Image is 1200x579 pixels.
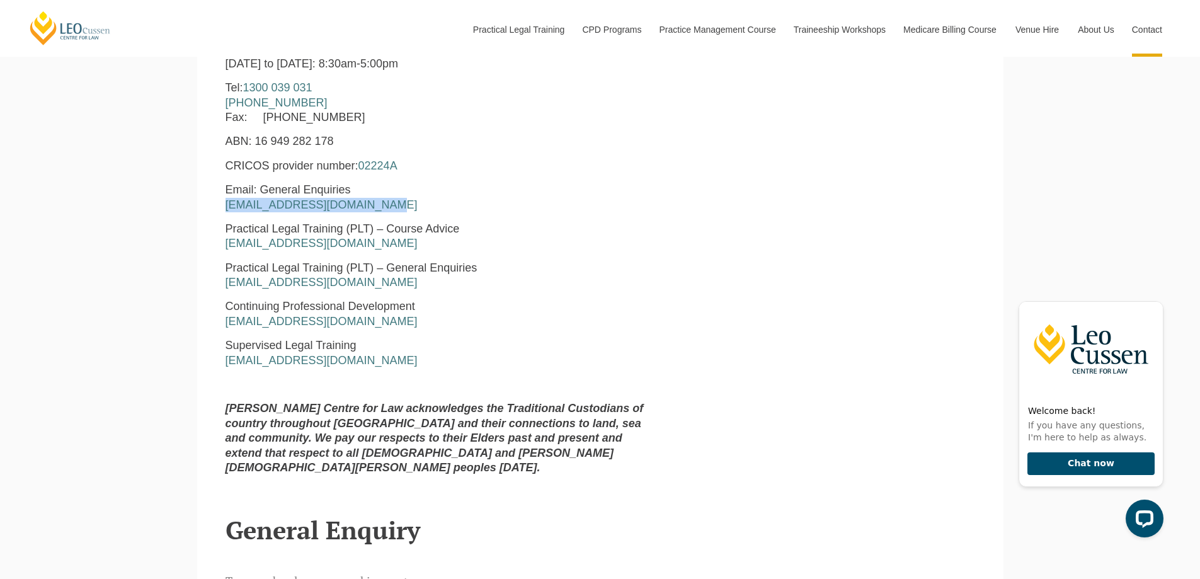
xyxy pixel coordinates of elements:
[894,3,1006,57] a: Medicare Billing Course
[226,159,655,173] p: CRICOS provider number:
[1068,3,1123,57] a: About Us
[28,10,112,46] a: [PERSON_NAME] Centre for Law
[358,159,397,172] a: 02224A
[226,183,655,212] p: Email: General Enquiries
[226,299,655,329] p: Continuing Professional Development
[226,222,655,251] p: Practical Legal Training (PLT) – Course Advice
[226,338,655,368] p: Supervised Legal Training
[784,3,894,57] a: Traineeship Workshops
[226,315,418,328] a: [EMAIL_ADDRESS][DOMAIN_NAME]
[226,516,975,544] h2: General Enquiry
[226,198,418,211] a: [EMAIL_ADDRESS][DOMAIN_NAME]
[650,3,784,57] a: Practice Management Course
[226,276,418,289] a: [EMAIL_ADDRESS][DOMAIN_NAME]
[226,96,328,109] a: [PHONE_NUMBER]
[226,402,644,474] strong: [PERSON_NAME] Centre for Law acknowledges the Traditional Custodians of country throughout [GEOGR...
[243,81,312,94] a: 1300 039 031
[226,354,418,367] a: [EMAIL_ADDRESS][DOMAIN_NAME]
[226,134,655,149] p: ABN: 16 949 282 178
[226,81,655,125] p: Tel: Fax: [PHONE_NUMBER]
[1006,3,1068,57] a: Venue Hire
[573,3,649,57] a: CPD Programs
[226,261,477,274] span: Practical Legal Training (PLT) – General Enquiries
[1009,278,1169,547] iframe: LiveChat chat widget
[1123,3,1172,57] a: Contact
[464,3,573,57] a: Practical Legal Training
[226,237,418,249] a: [EMAIL_ADDRESS][DOMAIN_NAME]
